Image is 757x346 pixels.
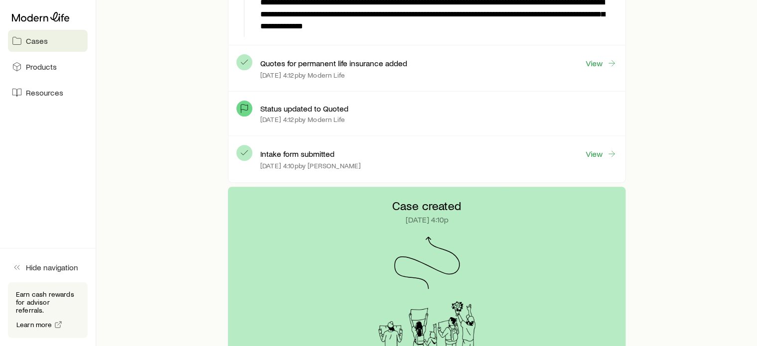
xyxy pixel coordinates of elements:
span: Learn more [16,321,52,328]
p: [DATE] 4:12p by Modern Life [260,115,345,123]
a: Products [8,56,88,78]
p: Intake form submitted [260,149,334,159]
span: Cases [26,36,48,46]
a: Resources [8,82,88,104]
p: [DATE] 4:12p by Modern Life [260,71,345,79]
p: [DATE] 4:10p by [PERSON_NAME] [260,162,361,170]
button: Hide navigation [8,256,88,278]
span: Resources [26,88,63,98]
p: Case created [392,199,461,213]
p: Quotes for permanent life insurance added [260,58,407,68]
a: View [585,58,617,69]
span: Products [26,62,57,72]
p: Earn cash rewards for advisor referrals. [16,290,80,314]
p: Status updated to Quoted [260,104,348,114]
div: Earn cash rewards for advisor referrals.Learn more [8,282,88,338]
a: Cases [8,30,88,52]
p: [DATE] 4:10p [406,215,448,225]
span: Hide navigation [26,262,78,272]
a: View [585,148,617,159]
